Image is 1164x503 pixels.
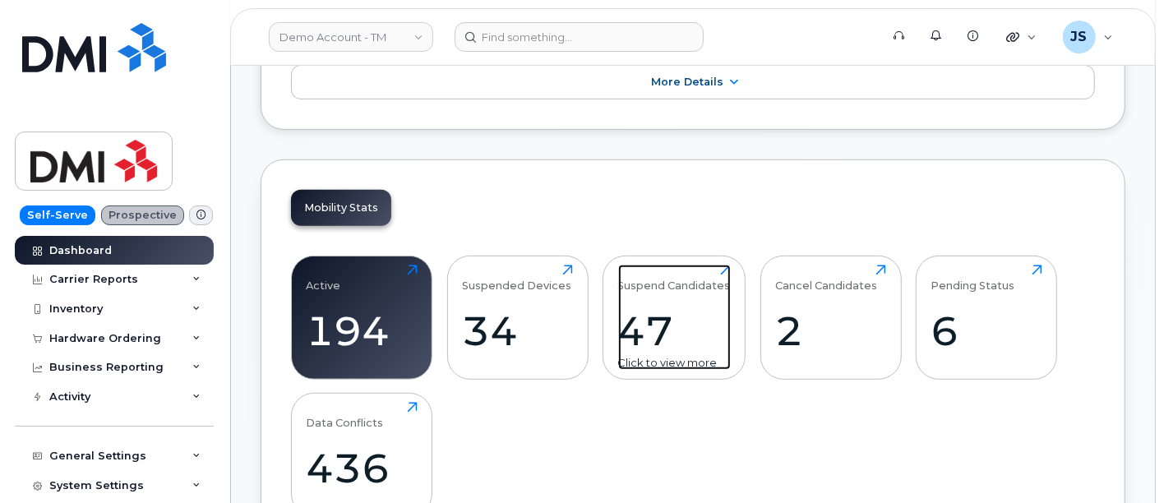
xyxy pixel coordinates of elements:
div: 47 [618,307,731,355]
div: 6 [931,307,1042,355]
div: Jade Stoffey [1051,21,1125,53]
div: Pending Status [931,265,1015,292]
a: Demo Account - TM [269,22,433,52]
a: Suspended Devices34 [462,265,573,370]
div: Quicklinks [995,21,1048,53]
iframe: Messenger Launcher [1092,431,1152,491]
div: Suspended Devices [462,265,571,292]
div: Active [307,265,341,292]
input: Find something... [455,22,704,52]
a: Active194 [307,265,418,370]
div: Click to view more [618,355,731,371]
div: Data Conflicts [307,402,384,429]
div: 436 [307,444,418,492]
a: Cancel Candidates2 [775,265,886,370]
div: 194 [307,307,418,355]
a: Suspend Candidates47Click to view more [618,265,731,370]
div: Suspend Candidates [618,265,731,292]
a: Pending Status6 [931,265,1042,370]
span: JS [1071,27,1088,47]
div: 34 [462,307,573,355]
span: More Details [651,76,723,88]
div: 2 [775,307,886,355]
div: Cancel Candidates [775,265,877,292]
